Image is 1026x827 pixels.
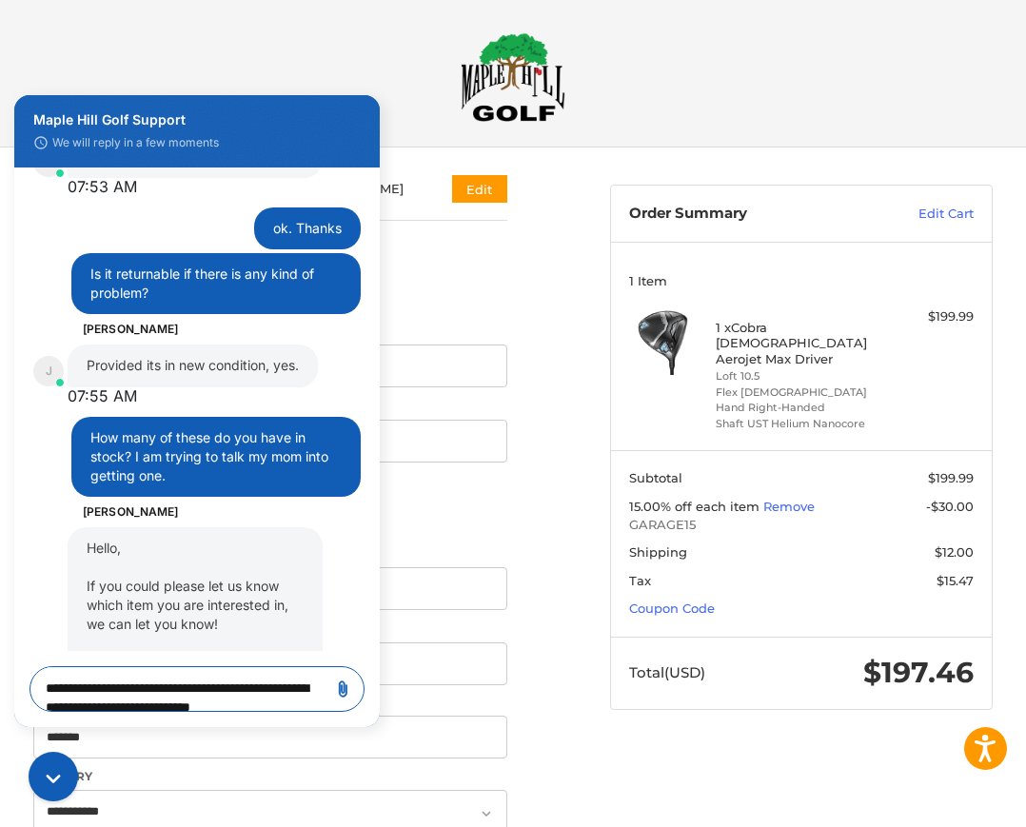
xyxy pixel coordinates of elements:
button: Add attachment [329,590,356,617]
li: Hand Right-Handed [716,400,883,416]
span: Tax [629,573,651,588]
textarea: live chat message input [38,581,322,625]
p: Is it returnable if there is any kind of problem? [75,171,357,225]
p: ok. Thanks [258,126,357,160]
div: Live chat window header [14,10,380,82]
span: 15.00% off each item [629,499,763,514]
span: Total (USD) [629,663,705,681]
div: Provided its in new condition, yes. [87,270,299,289]
div: If you could please let us know which item you are interested in, we can let you know! [87,491,304,548]
h3: [PERSON_NAME] [68,419,323,442]
li: Loft 10.5 [716,368,883,384]
h3: [PERSON_NAME] [68,236,323,259]
span: GARAGE15 [629,516,974,535]
span: $12.00 [935,544,974,560]
span: $197.46 [863,655,974,690]
iframe: Gorgias live chat messenger [19,745,88,808]
p: How many of these do you have in stock? I am trying to talk my mom into getting one. [75,335,357,407]
span: Shipping [629,544,687,560]
div: 07:55 AM [68,301,323,320]
li: Shaft UST Helium Nanocore [716,416,883,432]
span: $199.99 [928,470,974,485]
div: Hello, [87,453,304,472]
div: J [33,270,64,301]
span: We will reply in a few moments [52,48,219,67]
span: $15.47 [937,573,974,588]
div: Conversation messages [14,82,380,641]
a: Remove [763,499,815,514]
li: Flex [DEMOGRAPHIC_DATA] [716,384,883,401]
span: -$30.00 [926,499,974,514]
div: 07:53 AM [68,91,323,110]
span: Subtotal [629,470,682,485]
h4: 1 x Cobra [DEMOGRAPHIC_DATA] Aerojet Max Driver [716,320,883,366]
span: Maple Hill Golf Support [33,25,219,44]
div: $199.99 [888,307,974,326]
